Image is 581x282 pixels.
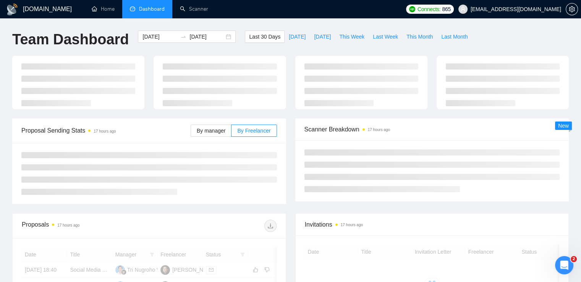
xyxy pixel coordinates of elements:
span: dashboard [130,6,135,11]
button: Last 30 Days [245,31,285,43]
div: Proposals [22,220,149,232]
img: logo [6,3,18,16]
button: setting [566,3,578,15]
span: New [558,123,569,129]
span: Invitations [305,220,560,229]
time: 17 hours ago [94,129,116,133]
input: End date [189,32,224,41]
a: setting [566,6,578,12]
span: Proposal Sending Stats [21,126,191,135]
a: searchScanner [180,6,208,12]
button: This Week [335,31,369,43]
span: This Week [339,32,364,41]
span: By Freelancer [237,128,270,134]
button: Last Month [437,31,472,43]
button: [DATE] [285,31,310,43]
span: swap-right [180,34,186,40]
time: 17 hours ago [341,223,363,227]
button: This Month [402,31,437,43]
span: 865 [442,5,450,13]
span: This Month [406,32,433,41]
iframe: Intercom live chat [555,256,573,274]
input: Start date [142,32,177,41]
a: homeHome [92,6,115,12]
span: By manager [197,128,225,134]
span: [DATE] [314,32,331,41]
time: 17 hours ago [368,128,390,132]
img: upwork-logo.png [409,6,415,12]
h1: Team Dashboard [12,31,129,49]
button: Last Week [369,31,402,43]
time: 17 hours ago [57,223,79,227]
span: Dashboard [139,6,165,12]
span: to [180,34,186,40]
span: Last Month [441,32,468,41]
span: [DATE] [289,32,306,41]
span: Scanner Breakdown [304,125,560,134]
span: Last Week [373,32,398,41]
span: Connects: [418,5,440,13]
span: user [460,6,466,12]
span: Last 30 Days [249,32,280,41]
span: 2 [571,256,577,262]
button: [DATE] [310,31,335,43]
